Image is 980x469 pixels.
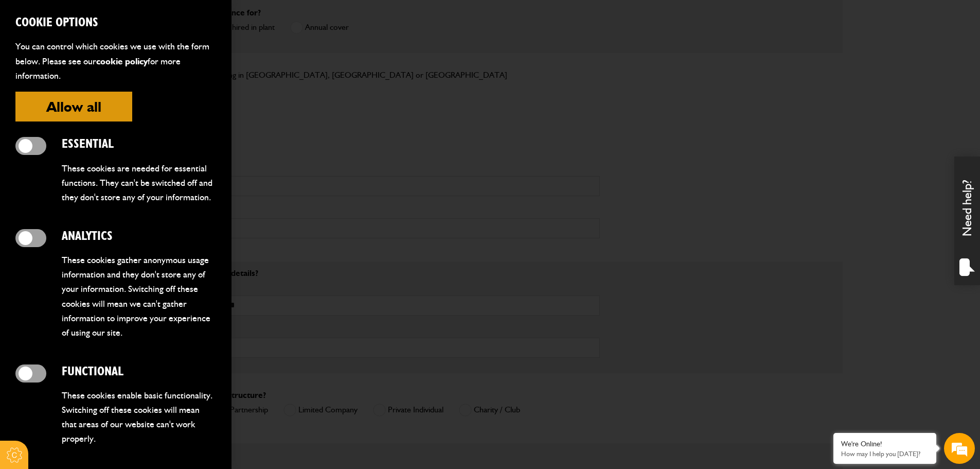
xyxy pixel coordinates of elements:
[841,450,929,458] p: How may I help you today?
[17,57,43,72] img: d_20077148190_company_1631870298795_20077148190
[54,58,173,71] div: Chat with us now
[841,440,929,448] div: We're Online!
[169,5,193,30] div: Minimize live chat window
[13,156,188,179] input: Enter your phone number
[62,253,216,340] p: These cookies gather anonymous usage information and they don't store any of your information. Sw...
[13,95,188,118] input: Enter your last name
[62,364,216,379] h2: Functional
[62,229,216,244] h2: Analytics
[954,157,980,285] div: Need help?
[13,186,188,308] textarea: Type your message and hit 'Enter'
[15,92,132,121] button: Allow all
[15,39,216,82] p: You can control which cookies we use with the form below. Please see our for more information.
[96,56,148,66] a: cookie policy
[13,126,188,148] input: Enter your email address
[62,137,216,152] h2: Essential
[15,15,216,30] h2: Cookie Options
[62,388,216,446] p: These cookies enable basic functionality. Switching off these cookies will mean that areas of our...
[62,161,216,204] p: These cookies are needed for essential functions. They can't be switched off and they don't store...
[140,317,187,331] em: Start Chat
